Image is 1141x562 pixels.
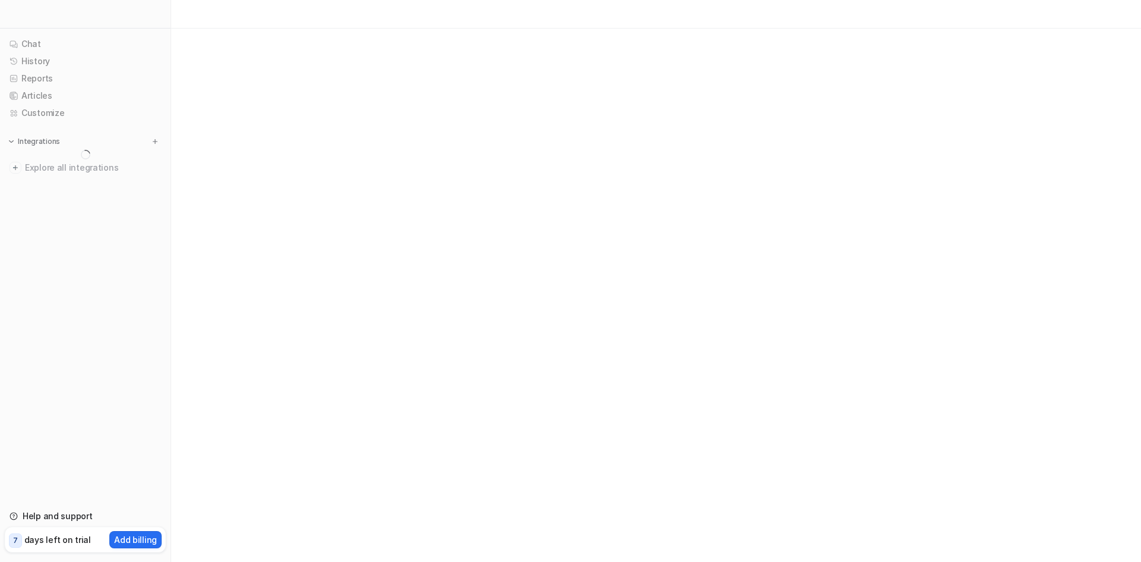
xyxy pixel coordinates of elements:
[5,36,166,52] a: Chat
[18,137,60,146] p: Integrations
[5,508,166,525] a: Help and support
[25,158,161,177] span: Explore all integrations
[5,136,64,147] button: Integrations
[13,535,18,546] p: 7
[5,87,166,104] a: Articles
[10,162,21,174] img: explore all integrations
[5,105,166,121] a: Customize
[114,533,157,546] p: Add billing
[24,533,91,546] p: days left on trial
[5,53,166,70] a: History
[5,159,166,176] a: Explore all integrations
[151,137,159,146] img: menu_add.svg
[5,70,166,87] a: Reports
[109,531,162,548] button: Add billing
[7,137,15,146] img: expand menu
